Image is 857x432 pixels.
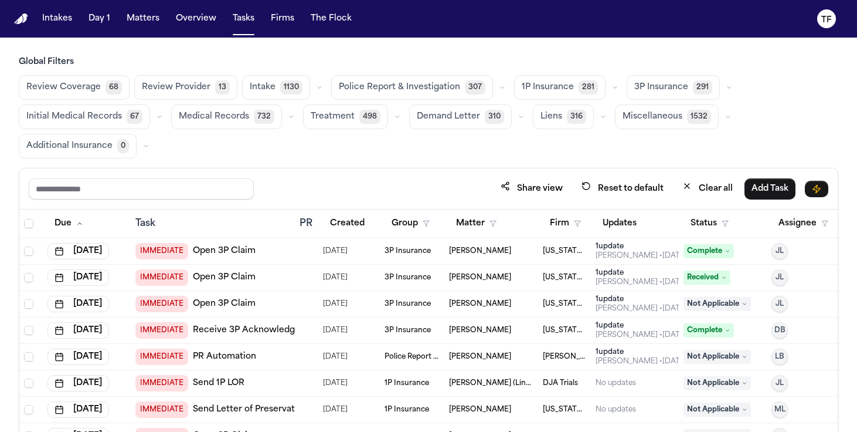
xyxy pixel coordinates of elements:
[84,8,115,29] button: Day 1
[26,82,101,93] span: Review Coverage
[615,104,719,129] button: Miscellaneous1532
[228,8,259,29] button: Tasks
[634,82,688,93] span: 3P Insurance
[533,104,594,129] button: Liens316
[805,181,828,197] button: Immediate Task
[339,82,460,93] span: Police Report & Investigation
[579,80,598,95] span: 281
[306,8,356,29] button: The Flock
[250,82,276,93] span: Intake
[574,178,671,200] button: Reset to default
[19,75,130,100] button: Review Coverage68
[266,8,299,29] button: Firms
[687,110,711,124] span: 1532
[254,110,274,124] span: 732
[215,80,230,95] span: 13
[14,14,28,25] a: Home
[127,110,142,124] span: 67
[14,14,28,25] img: Finch Logo
[122,8,164,29] button: Matters
[303,104,388,129] button: Treatment498
[26,140,113,152] span: Additional Insurance
[623,111,682,123] span: Miscellaneous
[675,178,740,200] button: Clear all
[242,75,310,100] button: Intake1130
[171,8,221,29] button: Overview
[19,104,150,129] button: Initial Medical Records67
[494,178,570,200] button: Share view
[465,80,485,95] span: 307
[19,134,137,158] button: Additional Insurance0
[409,104,512,129] button: Demand Letter310
[179,111,249,123] span: Medical Records
[142,82,210,93] span: Review Provider
[417,111,480,123] span: Demand Letter
[311,111,355,123] span: Treatment
[514,75,606,100] button: 1P Insurance281
[171,104,282,129] button: Medical Records732
[280,80,302,95] span: 1130
[106,80,122,95] span: 68
[693,80,712,95] span: 291
[485,110,504,124] span: 310
[540,111,562,123] span: Liens
[38,8,77,29] button: Intakes
[117,139,129,153] span: 0
[744,178,795,200] button: Add Task
[567,110,586,124] span: 316
[19,56,838,68] h3: Global Filters
[627,75,720,100] button: 3P Insurance291
[331,75,493,100] button: Police Report & Investigation307
[359,110,380,124] span: 498
[522,82,574,93] span: 1P Insurance
[26,111,122,123] span: Initial Medical Records
[134,75,237,100] button: Review Provider13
